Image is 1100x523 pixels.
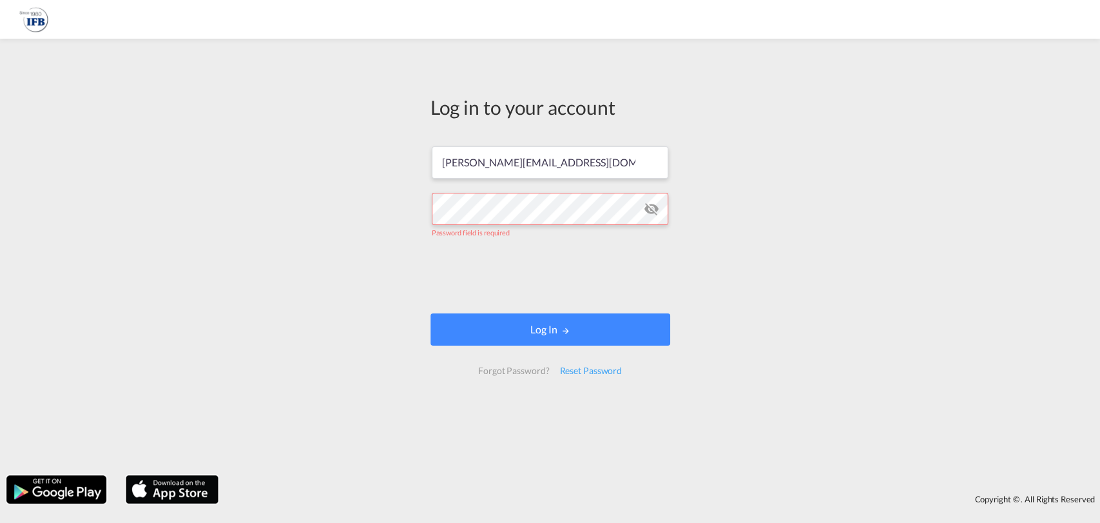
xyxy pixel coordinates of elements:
div: Log in to your account [430,94,670,121]
div: Reset Password [554,359,627,382]
img: google.png [5,474,108,505]
md-icon: icon-eye-off [644,201,659,217]
span: Password field is required [432,228,510,237]
img: apple.png [124,474,220,505]
input: Enter email/phone number [432,146,668,179]
div: Forgot Password? [473,359,554,382]
button: LOGIN [430,313,670,346]
iframe: reCAPTCHA [452,250,648,301]
div: Copyright © . All Rights Reserved [225,488,1100,510]
img: b628ab10256c11eeb52753acbc15d091.png [19,5,48,34]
